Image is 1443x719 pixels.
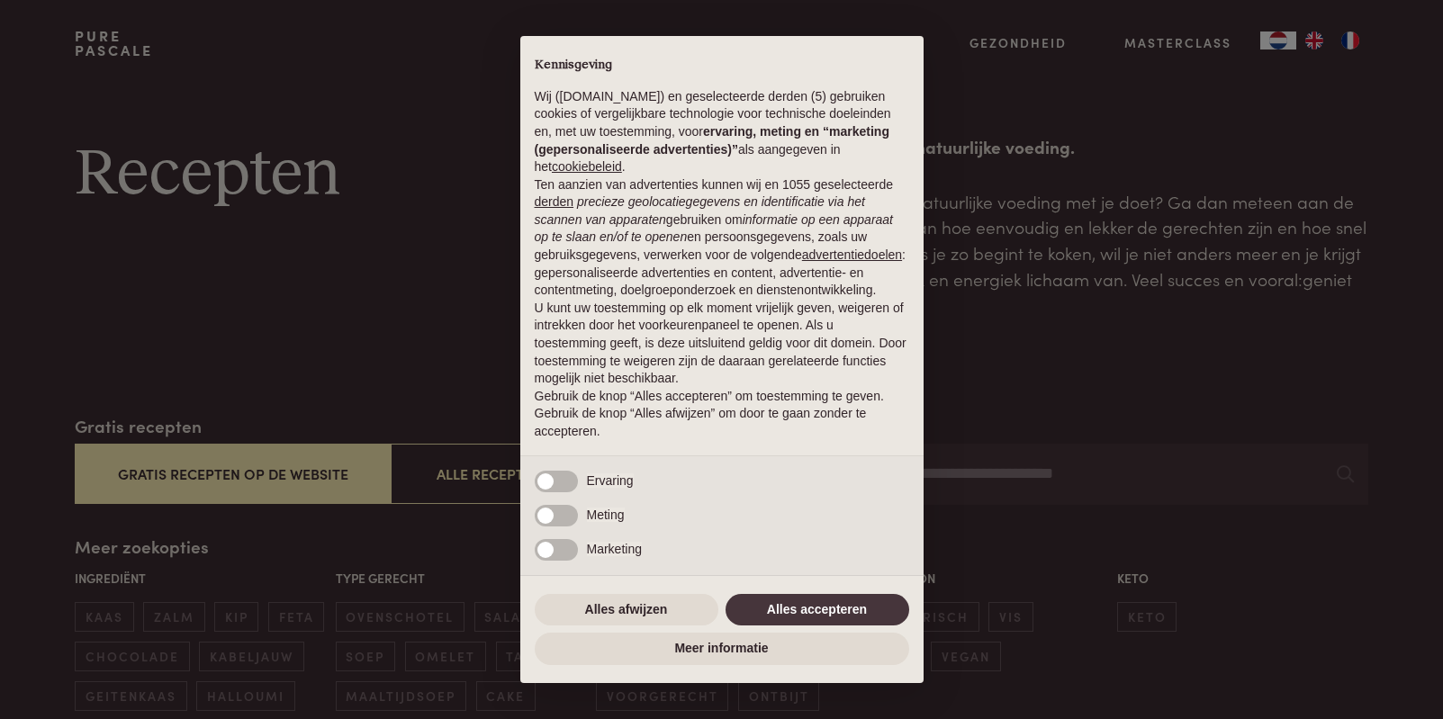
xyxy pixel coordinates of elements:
em: informatie op een apparaat op te slaan en/of te openen [535,212,894,245]
span: Ervaring [587,473,634,488]
em: precieze geolocatiegegevens en identificatie via het scannen van apparaten [535,194,865,227]
a: cookiebeleid [552,159,622,174]
button: advertentiedoelen [802,247,902,265]
span: Marketing [587,542,642,556]
button: Alles afwijzen [535,594,718,626]
p: U kunt uw toestemming op elk moment vrijelijk geven, weigeren of intrekken door het voorkeurenpan... [535,300,909,388]
strong: ervaring, meting en “marketing (gepersonaliseerde advertenties)” [535,124,889,157]
p: Ten aanzien van advertenties kunnen wij en 1055 geselecteerde gebruiken om en persoonsgegevens, z... [535,176,909,300]
h2: Kennisgeving [535,58,909,74]
span: Meting [587,508,625,522]
button: Meer informatie [535,633,909,665]
p: Gebruik de knop “Alles accepteren” om toestemming te geven. Gebruik de knop “Alles afwijzen” om d... [535,388,909,441]
p: Wij ([DOMAIN_NAME]) en geselecteerde derden (5) gebruiken cookies of vergelijkbare technologie vo... [535,88,909,176]
button: Alles accepteren [726,594,909,626]
button: derden [535,193,574,211]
